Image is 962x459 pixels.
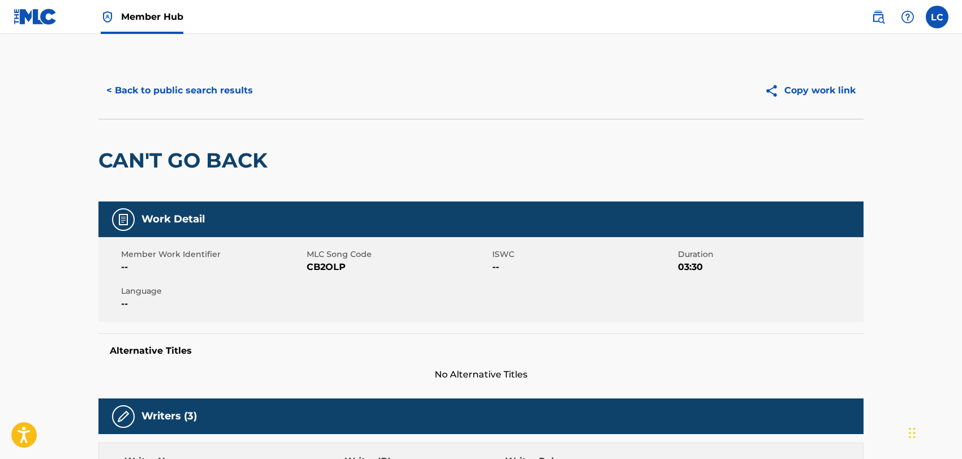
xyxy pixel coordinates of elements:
button: < Back to public search results [98,76,261,105]
div: User Menu [926,6,948,28]
span: Member Work Identifier [121,248,304,260]
img: MLC Logo [14,8,57,25]
button: Copy work link [757,76,864,105]
h5: Work Detail [141,213,205,226]
h5: Alternative Titles [110,345,852,357]
span: ISWC [492,248,675,260]
span: CB2OLP [307,260,489,274]
h5: Writers (3) [141,410,197,423]
span: 03:30 [678,260,861,274]
img: Work Detail [117,213,130,226]
div: Help [896,6,919,28]
span: -- [121,297,304,311]
a: Public Search [867,6,890,28]
img: Copy work link [765,84,784,98]
h2: CAN'T GO BACK [98,148,273,173]
img: help [901,10,914,24]
span: Member Hub [121,10,183,23]
span: -- [121,260,304,274]
img: Top Rightsholder [101,10,114,24]
span: -- [492,260,675,274]
iframe: Resource Center [930,294,962,385]
span: Language [121,285,304,297]
img: search [871,10,885,24]
img: Writers [117,410,130,423]
span: No Alternative Titles [98,368,864,381]
span: Duration [678,248,861,260]
span: MLC Song Code [307,248,489,260]
iframe: Chat Widget [905,405,962,459]
div: Drag [909,416,916,450]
